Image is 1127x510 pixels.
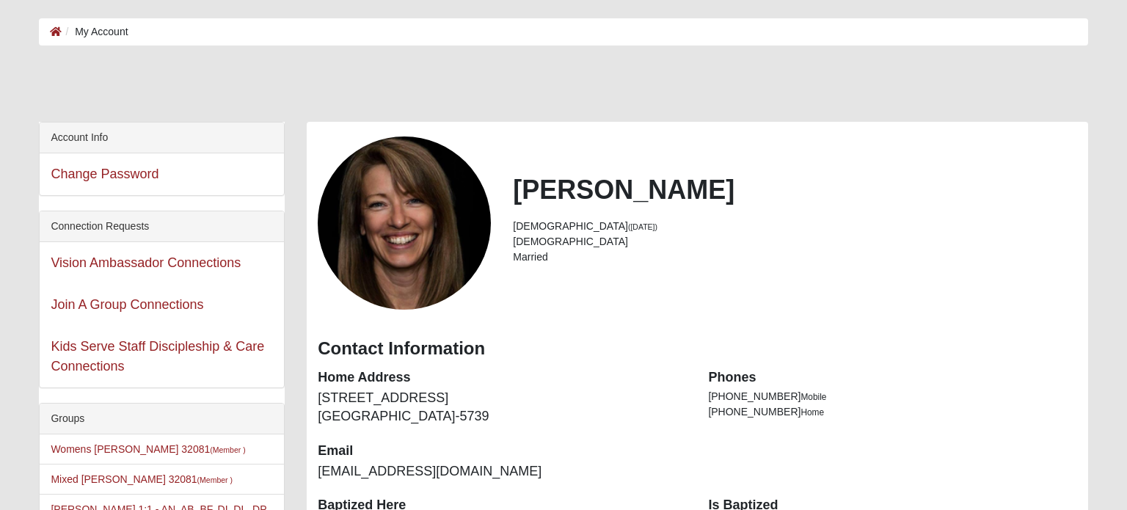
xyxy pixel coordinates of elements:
[51,443,245,455] a: Womens [PERSON_NAME] 32081(Member )
[318,389,686,426] dd: [STREET_ADDRESS] [GEOGRAPHIC_DATA]-5739
[708,389,1076,404] li: [PHONE_NUMBER]
[318,215,491,230] a: View Fullsize Photo
[318,368,686,387] dt: Home Address
[800,407,824,418] span: Home
[210,445,245,454] small: (Member )
[513,219,1076,234] li: [DEMOGRAPHIC_DATA]
[51,473,233,485] a: Mixed [PERSON_NAME] 32081(Member )
[40,211,284,242] div: Connection Requests
[40,404,284,434] div: Groups
[318,442,686,461] dt: Email
[708,368,1076,387] dt: Phones
[51,339,264,374] a: Kids Serve Staff Discipleship & Care Connections
[51,255,241,270] a: Vision Ambassador Connections
[800,392,826,402] span: Mobile
[628,222,657,231] small: ([DATE])
[62,24,128,40] li: My Account
[513,174,1076,205] h2: [PERSON_NAME]
[513,249,1076,265] li: Married
[708,404,1076,420] li: [PHONE_NUMBER]
[40,123,284,153] div: Account Info
[318,338,1076,360] h3: Contact Information
[51,297,203,312] a: Join A Group Connections
[318,462,686,481] dd: [EMAIL_ADDRESS][DOMAIN_NAME]
[197,476,233,484] small: (Member )
[513,234,1076,249] li: [DEMOGRAPHIC_DATA]
[51,167,158,181] a: Change Password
